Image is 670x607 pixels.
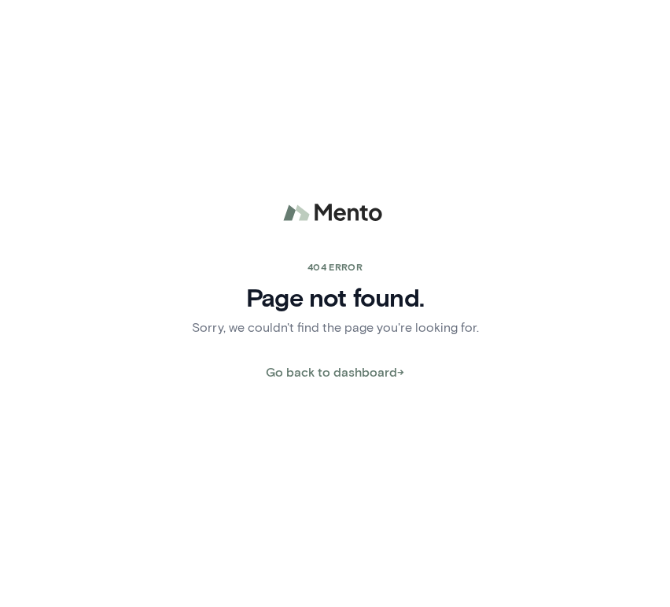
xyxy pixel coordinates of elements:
[397,362,404,381] span: →
[192,318,479,337] p: Sorry, we couldn't find the page you're looking for.
[257,356,413,388] button: Go back to dashboard
[264,194,406,232] img: logo
[192,282,479,312] h4: Page not found.
[307,261,363,272] span: 404 error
